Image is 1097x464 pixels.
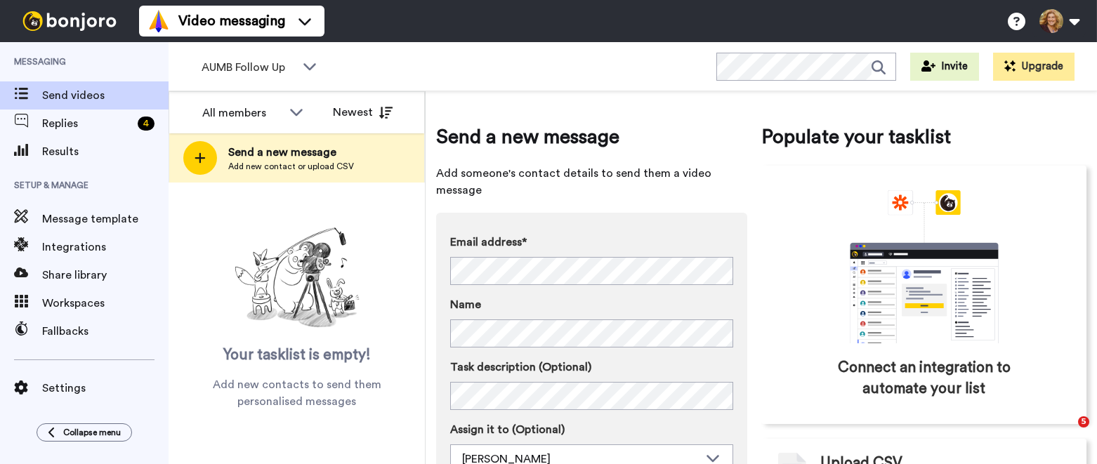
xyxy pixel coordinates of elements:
[761,123,1086,151] span: Populate your tasklist
[436,123,747,151] span: Send a new message
[450,359,733,376] label: Task description (Optional)
[42,143,169,160] span: Results
[436,165,747,199] span: Add someone's contact details to send them a video message
[322,98,403,126] button: Newest
[228,144,354,161] span: Send a new message
[42,211,169,227] span: Message template
[223,345,371,366] span: Your tasklist is empty!
[42,295,169,312] span: Workspaces
[42,87,169,104] span: Send videos
[450,234,733,251] label: Email address*
[821,357,1027,399] span: Connect an integration to automate your list
[910,53,979,81] button: Invite
[42,239,169,256] span: Integrations
[993,53,1075,81] button: Upgrade
[228,161,354,172] span: Add new contact or upload CSV
[138,117,155,131] div: 4
[450,421,733,438] label: Assign it to (Optional)
[42,267,169,284] span: Share library
[450,296,481,313] span: Name
[63,427,121,438] span: Collapse menu
[202,105,282,121] div: All members
[42,323,169,340] span: Fallbacks
[202,59,296,76] span: AUMB Follow Up
[1049,416,1083,450] iframe: Intercom live chat
[819,190,1030,343] div: animation
[190,376,404,410] span: Add new contacts to send them personalised messages
[42,380,169,397] span: Settings
[1078,416,1089,427] span: 5
[178,11,285,31] span: Video messaging
[42,115,132,132] span: Replies
[17,11,122,31] img: bj-logo-header-white.svg
[147,10,170,32] img: vm-color.svg
[37,423,132,442] button: Collapse menu
[227,222,367,334] img: ready-set-action.png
